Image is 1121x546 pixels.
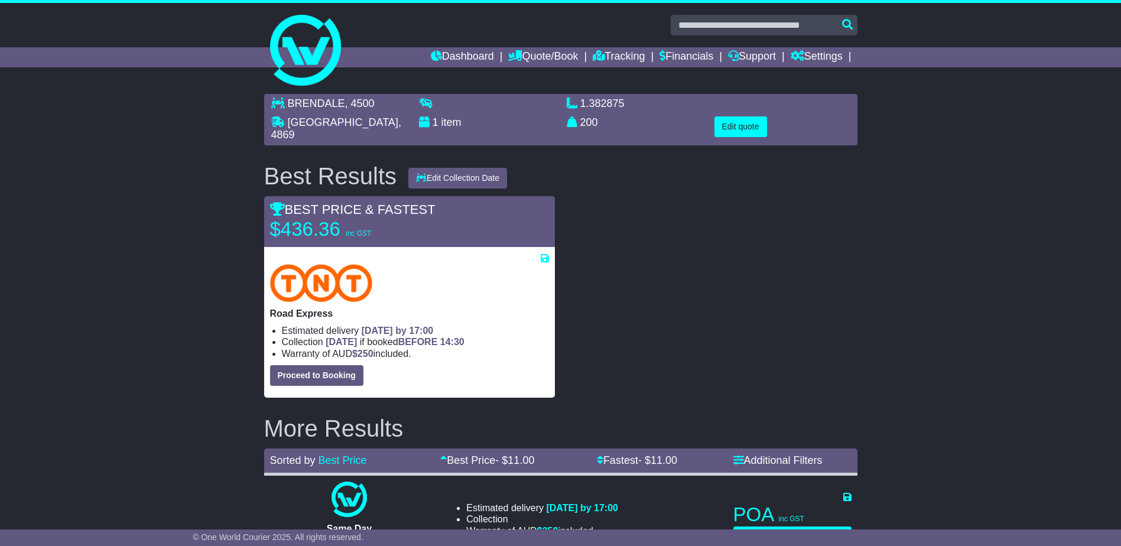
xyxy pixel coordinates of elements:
span: $ [352,349,373,359]
span: 11.00 [651,454,677,466]
button: Proceed to Booking [270,365,363,386]
span: - $ [638,454,677,466]
img: One World Courier: Same Day Nationwide(quotes take 0.5-1 hour) [332,482,367,517]
img: TNT Domestic: Road Express [270,264,373,302]
span: 200 [580,116,598,128]
h2: More Results [264,415,857,441]
span: BEFORE [398,337,438,347]
span: 250 [542,526,558,536]
button: Edit Collection Date [408,168,507,188]
span: inc GST [346,229,371,238]
li: Collection [282,336,549,347]
button: Edit quote [714,116,767,137]
a: Best Price [319,454,367,466]
li: Estimated delivery [282,325,549,336]
span: © One World Courier 2025. All rights reserved. [193,532,363,542]
span: item [441,116,462,128]
p: POA [733,503,852,526]
p: Road Express [270,308,549,319]
span: , 4500 [345,97,375,109]
li: Estimated delivery [466,502,618,513]
span: 250 [358,349,373,359]
a: Additional Filters [733,454,823,466]
span: [DATE] by 17:00 [546,503,618,513]
span: - $ [495,454,534,466]
span: 1 [433,116,438,128]
a: Tracking [593,47,645,67]
p: $436.36 [270,217,418,241]
a: Best Price- $11.00 [440,454,534,466]
span: inc GST [779,515,804,523]
span: 11.00 [508,454,534,466]
a: Financials [659,47,713,67]
a: Settings [791,47,843,67]
span: Sorted by [270,454,316,466]
a: Support [728,47,776,67]
a: Quote/Book [508,47,578,67]
span: , 4869 [271,116,401,141]
span: BRENDALE [288,97,345,109]
span: $ [537,526,558,536]
li: Warranty of AUD included. [282,348,549,359]
a: Fastest- $11.00 [597,454,677,466]
div: Best Results [258,163,403,189]
span: [GEOGRAPHIC_DATA] [288,116,398,128]
li: Warranty of AUD included. [466,525,618,537]
span: if booked [326,337,464,347]
li: Collection [466,513,618,525]
span: 14:30 [440,337,464,347]
span: BEST PRICE & FASTEST [270,202,436,217]
span: [DATE] by 17:00 [362,326,434,336]
span: [DATE] [326,337,357,347]
span: 1.382875 [580,97,625,109]
a: Dashboard [431,47,494,67]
